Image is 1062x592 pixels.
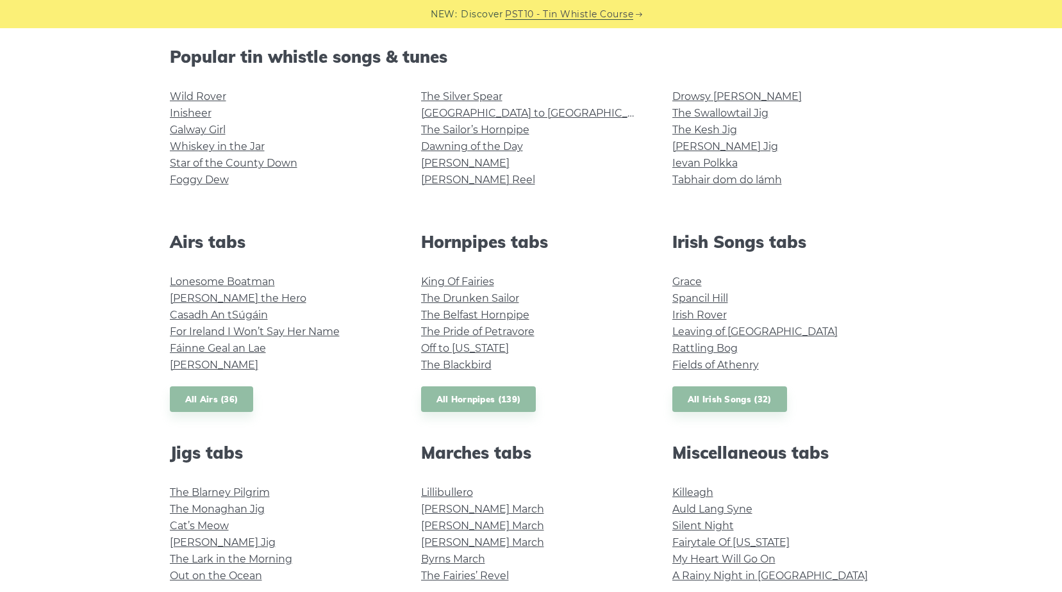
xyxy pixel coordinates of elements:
[421,342,509,354] a: Off to [US_STATE]
[672,90,802,103] a: Drowsy [PERSON_NAME]
[170,107,212,119] a: Inisheer
[421,520,544,532] a: [PERSON_NAME] March
[672,157,738,169] a: Ievan Polkka
[170,309,268,321] a: Casadh An tSúgáin
[421,359,492,371] a: The Blackbird
[421,157,510,169] a: [PERSON_NAME]
[672,107,768,119] a: The Swallowtail Jig
[170,386,254,413] a: All Airs (36)
[672,325,838,338] a: Leaving of [GEOGRAPHIC_DATA]
[170,174,229,186] a: Foggy Dew
[421,90,502,103] a: The Silver Spear
[170,325,340,338] a: For Ireland I Won’t Say Her Name
[170,292,306,304] a: [PERSON_NAME] the Hero
[672,342,738,354] a: Rattling Bog
[421,486,473,498] a: Lillibullero
[672,309,727,321] a: Irish Rover
[672,486,713,498] a: Killeagh
[421,140,523,152] a: Dawning of the Day
[672,232,893,252] h2: Irish Songs tabs
[672,553,776,565] a: My Heart Will Go On
[421,570,509,582] a: The Fairies’ Revel
[421,309,529,321] a: The Belfast Hornpipe
[421,553,485,565] a: Byrns March
[461,7,503,22] span: Discover
[421,275,494,288] a: King Of Fairies
[672,292,728,304] a: Spancil Hill
[672,275,702,288] a: Grace
[170,275,275,288] a: Lonesome Boatman
[170,342,266,354] a: Fáinne Geal an Lae
[505,7,633,22] a: PST10 - Tin Whistle Course
[170,140,265,152] a: Whiskey in the Jar
[672,503,752,515] a: Auld Lang Syne
[672,140,778,152] a: [PERSON_NAME] Jig
[672,174,782,186] a: Tabhair dom do lámh
[421,232,642,252] h2: Hornpipes tabs
[672,570,868,582] a: A Rainy Night in [GEOGRAPHIC_DATA]
[170,47,893,67] h2: Popular tin whistle songs & tunes
[672,520,734,532] a: Silent Night
[170,553,292,565] a: The Lark in the Morning
[421,124,529,136] a: The Sailor’s Hornpipe
[421,107,658,119] a: [GEOGRAPHIC_DATA] to [GEOGRAPHIC_DATA]
[170,570,262,582] a: Out on the Ocean
[421,292,519,304] a: The Drunken Sailor
[421,386,536,413] a: All Hornpipes (139)
[672,536,790,548] a: Fairytale Of [US_STATE]
[421,503,544,515] a: [PERSON_NAME] March
[672,443,893,463] h2: Miscellaneous tabs
[672,359,759,371] a: Fields of Athenry
[170,536,276,548] a: [PERSON_NAME] Jig
[672,386,787,413] a: All Irish Songs (32)
[170,124,226,136] a: Galway Girl
[421,174,535,186] a: [PERSON_NAME] Reel
[421,325,535,338] a: The Pride of Petravore
[170,503,265,515] a: The Monaghan Jig
[170,157,297,169] a: Star of the County Down
[421,443,642,463] h2: Marches tabs
[431,7,457,22] span: NEW:
[170,520,229,532] a: Cat’s Meow
[170,232,390,252] h2: Airs tabs
[672,124,737,136] a: The Kesh Jig
[170,443,390,463] h2: Jigs tabs
[170,486,270,498] a: The Blarney Pilgrim
[170,359,258,371] a: [PERSON_NAME]
[170,90,226,103] a: Wild Rover
[421,536,544,548] a: [PERSON_NAME] March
